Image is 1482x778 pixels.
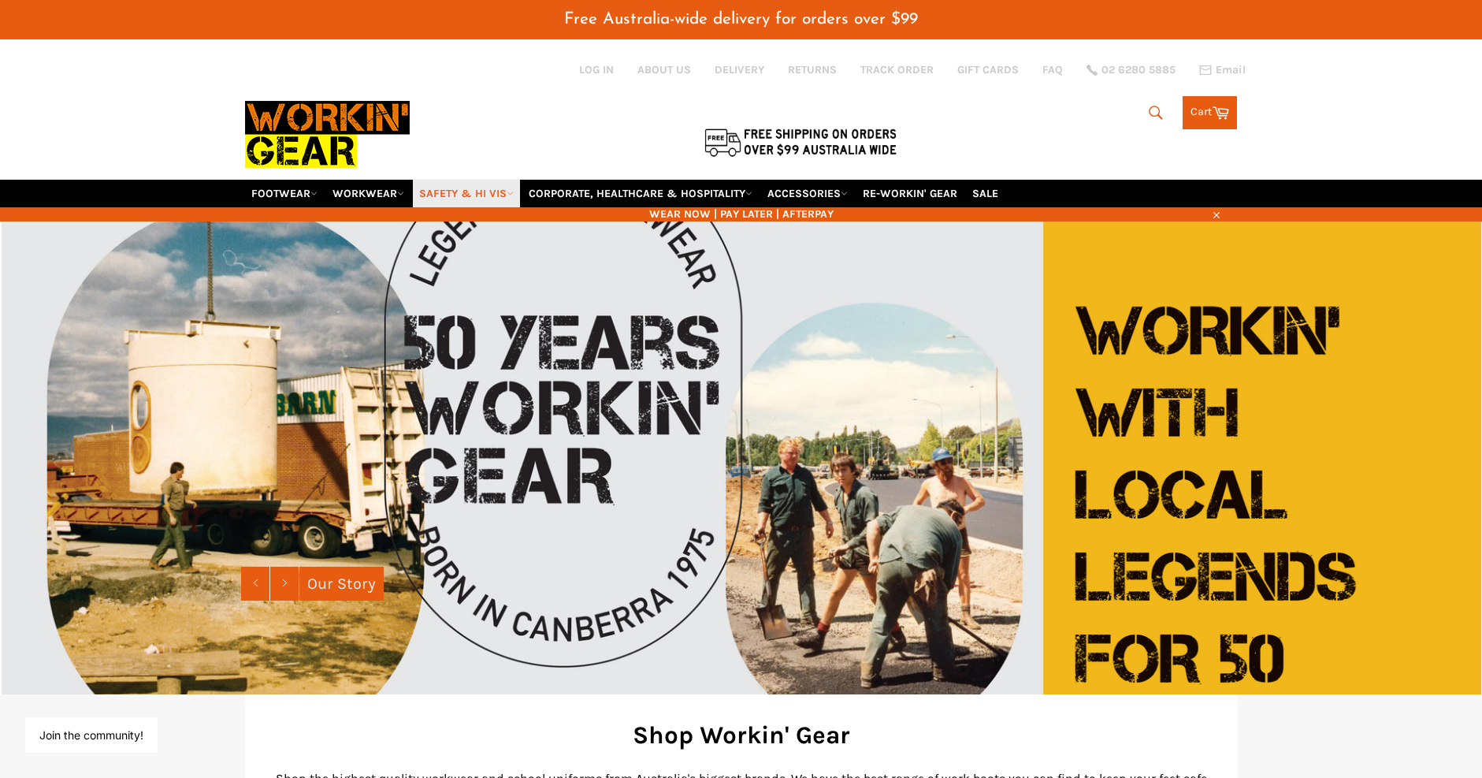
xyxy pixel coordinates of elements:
[245,90,410,179] img: Workin Gear leaders in Workwear, Safety Boots, PPE, Uniforms. Australia's No.1 in Workwear
[579,63,614,76] a: Log in
[413,180,520,207] a: SAFETY & HI VIS
[245,180,324,207] a: FOOTWEAR
[299,567,384,601] a: Our Story
[966,180,1005,207] a: SALE
[957,62,1019,77] a: GIFT CARDS
[715,62,764,77] a: DELIVERY
[1216,65,1246,76] span: Email
[245,207,1238,221] span: WEAR NOW | PAY LATER | AFTERPAY
[564,11,918,28] span: Free Australia-wide delivery for orders over $99
[269,718,1214,752] h2: Shop Workin' Gear
[1042,62,1063,77] a: FAQ
[1199,64,1246,76] a: Email
[856,180,964,207] a: RE-WORKIN' GEAR
[788,62,837,77] a: RETURNS
[522,180,759,207] a: CORPORATE, HEALTHCARE & HOSPITALITY
[1101,65,1176,76] span: 02 6280 5885
[326,180,410,207] a: WORKWEAR
[637,62,691,77] a: ABOUT US
[1183,96,1237,129] a: Cart
[761,180,854,207] a: ACCESSORIES
[39,728,143,742] button: Join the community!
[1086,65,1176,76] a: 02 6280 5885
[702,125,899,158] img: Flat $9.95 shipping Australia wide
[860,62,934,77] a: TRACK ORDER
